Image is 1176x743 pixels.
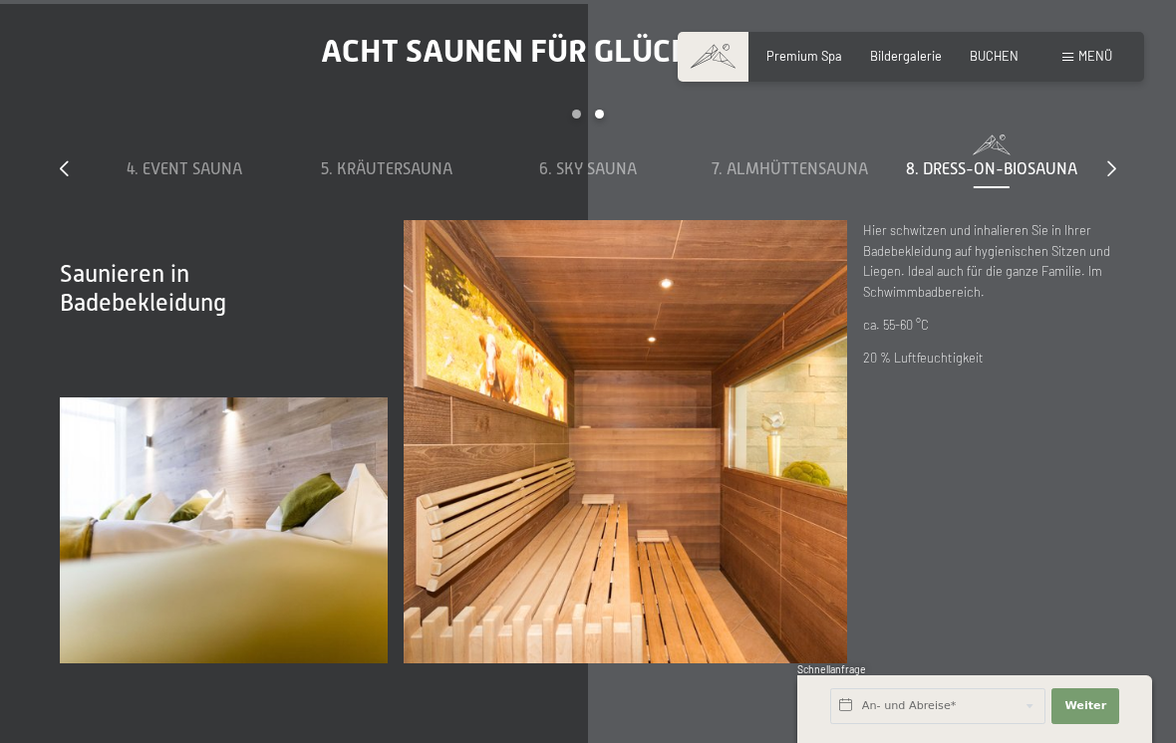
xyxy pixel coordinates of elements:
a: Bildergalerie [870,48,942,64]
img: Ein Wellness-Urlaub in Südtirol – 7.700 m² Spa, 10 Saunen [404,220,847,663]
p: Hier schwitzen und inhalieren Sie in Ihrer Badebekleidung auf hygienischen Sitzen und Liegen. Ide... [863,220,1116,302]
span: Saunieren in Badebekleidung [60,260,226,316]
span: 7. Almhüttensauna [712,160,868,178]
div: Carousel Page 1 [572,110,581,119]
div: Carousel Page 2 (Current Slide) [595,110,604,119]
span: 8. Dress-on-Biosauna [906,160,1077,178]
span: Schnellanfrage [797,663,866,675]
div: Carousel Pagination [84,110,1092,134]
span: Menü [1078,48,1112,64]
span: 4. Event Sauna [127,160,242,178]
button: Weiter [1051,688,1119,724]
p: 20 % Luftfeuchtigkeit [863,348,1116,368]
a: Premium Spa [766,48,842,64]
span: 5. Kräutersauna [321,160,452,178]
p: ca. 55-60 °C [863,315,1116,335]
span: Weiter [1064,698,1106,714]
span: 6. Sky Sauna [539,160,637,178]
span: Acht Saunen für Glücksmomente [321,32,855,70]
a: BUCHEN [970,48,1019,64]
